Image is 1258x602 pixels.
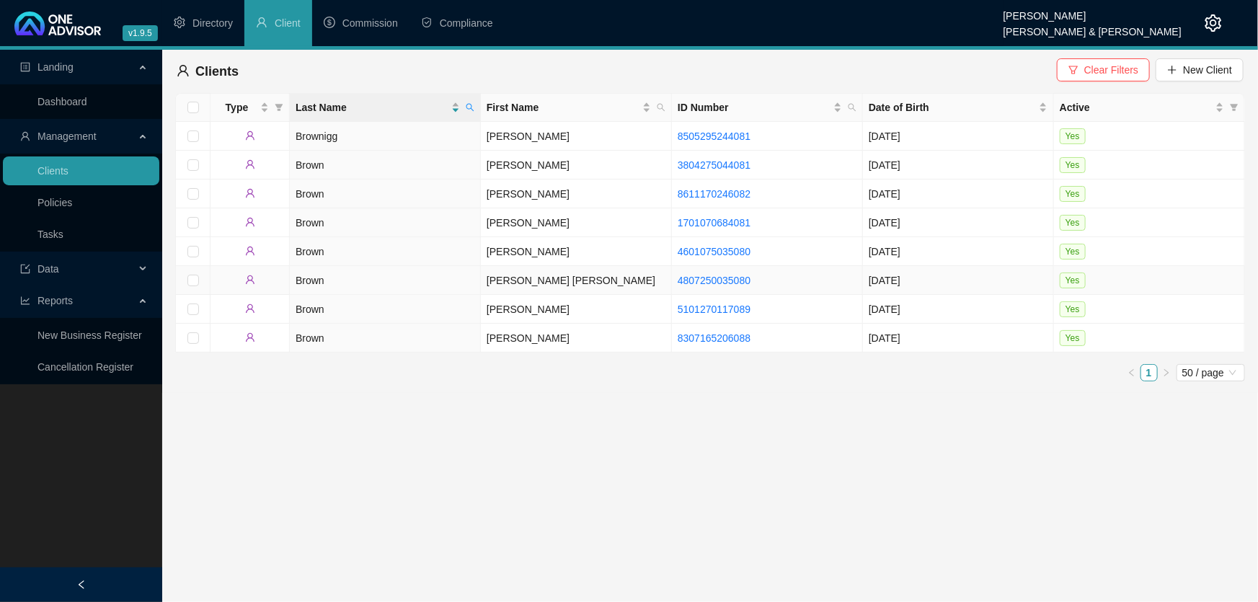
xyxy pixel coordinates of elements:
a: 8611170246082 [678,188,750,200]
span: filter [1230,103,1239,112]
span: 50 / page [1182,365,1239,381]
span: Yes [1060,128,1086,144]
span: user [177,64,190,77]
a: 4807250035080 [678,275,750,286]
th: Date of Birth [863,94,1054,122]
span: Commission [342,17,398,29]
span: line-chart [20,296,30,306]
button: right [1158,364,1175,381]
li: 1 [1140,364,1158,381]
a: Dashboard [37,96,87,107]
span: Type [216,99,257,115]
a: Tasks [37,229,63,240]
span: filter [272,97,286,118]
span: Data [37,263,59,275]
span: search [466,103,474,112]
span: user [256,17,267,28]
span: plus [1167,65,1177,75]
span: search [657,103,665,112]
span: First Name [487,99,639,115]
span: dollar [324,17,335,28]
a: New Business Register [37,329,142,341]
td: [PERSON_NAME] [PERSON_NAME] [481,266,672,295]
span: user [245,217,255,227]
span: Yes [1060,244,1086,260]
td: [DATE] [863,122,1054,151]
span: user [245,159,255,169]
span: ID Number [678,99,830,115]
span: Reports [37,295,73,306]
span: Clear Filters [1084,62,1138,78]
li: Next Page [1158,364,1175,381]
span: Yes [1060,301,1086,317]
span: setting [174,17,185,28]
td: Brown [290,295,481,324]
span: Date of Birth [869,99,1036,115]
td: Brown [290,237,481,266]
a: Cancellation Register [37,361,133,373]
span: Directory [192,17,233,29]
button: left [1123,364,1140,381]
span: search [848,103,856,112]
span: Last Name [296,99,448,115]
a: 8307165206088 [678,332,750,344]
span: user [245,130,255,141]
a: 4601075035080 [678,246,750,257]
td: Brown [290,208,481,237]
span: user [20,131,30,141]
span: profile [20,62,30,72]
th: First Name [481,94,672,122]
span: right [1162,368,1171,377]
td: [DATE] [863,266,1054,295]
button: New Client [1156,58,1244,81]
a: 8505295244081 [678,130,750,142]
span: safety [421,17,433,28]
span: Client [275,17,301,29]
span: Management [37,130,97,142]
a: 5101270117089 [678,304,750,315]
a: 3804275044081 [678,159,750,171]
td: [PERSON_NAME] [481,122,672,151]
span: Yes [1060,215,1086,231]
span: Landing [37,61,74,73]
a: Policies [37,197,72,208]
span: New Client [1183,62,1232,78]
div: [PERSON_NAME] & [PERSON_NAME] [1004,19,1182,35]
td: Brownigg [290,122,481,151]
span: user [245,246,255,256]
span: Active [1060,99,1213,115]
span: search [463,97,477,118]
td: [DATE] [863,208,1054,237]
td: Brown [290,180,481,208]
button: Clear Filters [1057,58,1150,81]
td: [DATE] [863,151,1054,180]
span: left [1128,368,1136,377]
span: Yes [1060,273,1086,288]
td: [PERSON_NAME] [481,151,672,180]
td: Brown [290,324,481,353]
li: Previous Page [1123,364,1140,381]
a: 1701070684081 [678,217,750,229]
span: filter [1068,65,1078,75]
span: Yes [1060,330,1086,346]
td: [PERSON_NAME] [481,180,672,208]
td: [PERSON_NAME] [481,324,672,353]
td: [PERSON_NAME] [481,295,672,324]
td: [DATE] [863,180,1054,208]
span: filter [275,103,283,112]
span: user [245,275,255,285]
td: [PERSON_NAME] [481,208,672,237]
span: Yes [1060,186,1086,202]
span: filter [1227,97,1241,118]
td: Brown [290,266,481,295]
img: 2df55531c6924b55f21c4cf5d4484680-logo-light.svg [14,12,101,35]
td: [PERSON_NAME] [481,237,672,266]
a: 1 [1141,365,1157,381]
div: [PERSON_NAME] [1004,4,1182,19]
span: user [245,304,255,314]
th: Active [1054,94,1245,122]
span: Compliance [440,17,493,29]
th: Type [211,94,290,122]
span: Yes [1060,157,1086,173]
td: [DATE] [863,295,1054,324]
